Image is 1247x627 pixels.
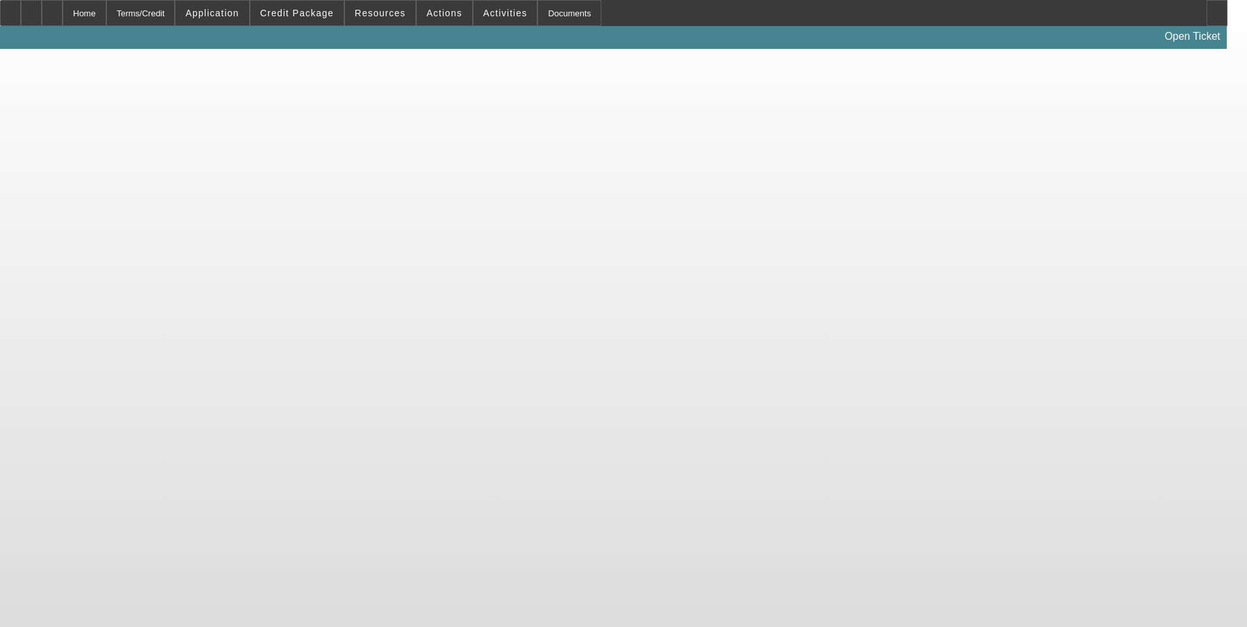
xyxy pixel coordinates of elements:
span: Activities [483,8,528,18]
button: Resources [345,1,415,25]
span: Credit Package [260,8,334,18]
button: Application [175,1,248,25]
span: Application [185,8,239,18]
a: Open Ticket [1160,25,1225,48]
button: Actions [417,1,472,25]
button: Activities [473,1,537,25]
span: Resources [355,8,406,18]
button: Credit Package [250,1,344,25]
span: Actions [427,8,462,18]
